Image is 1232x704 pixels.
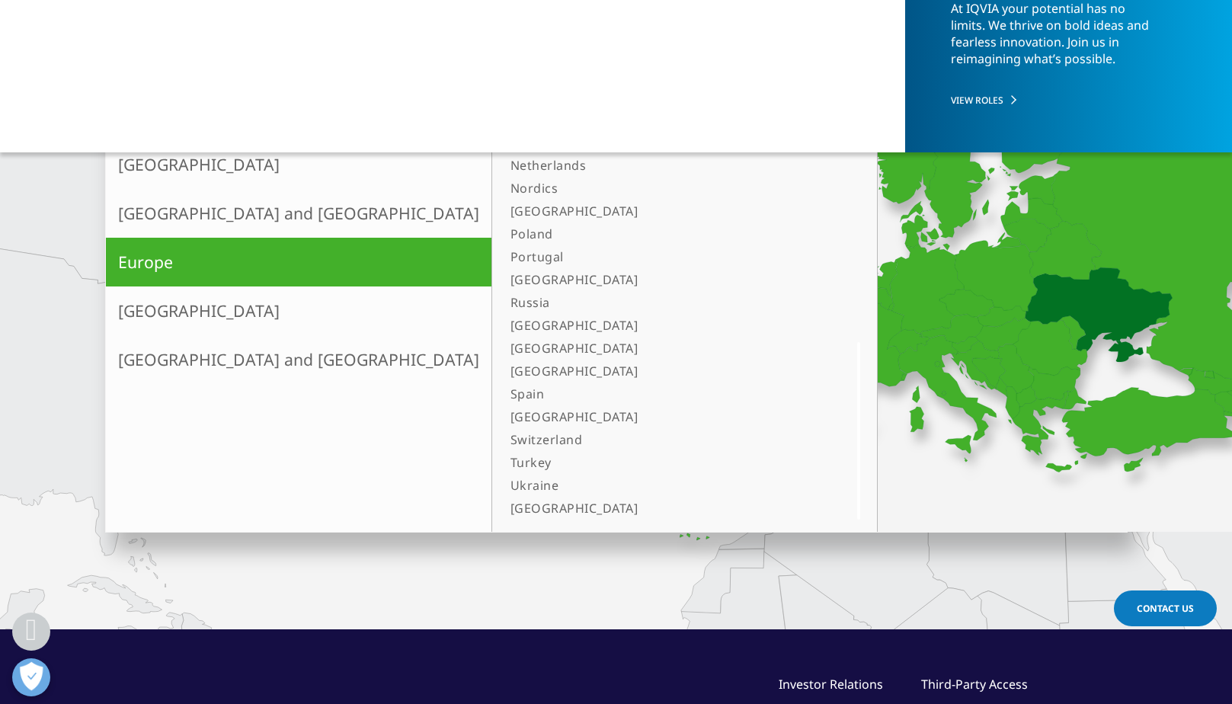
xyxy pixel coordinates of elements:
a: Third-Party Access [921,676,1028,693]
span: Contact Us [1137,602,1194,615]
a: VIEW ROLES [951,94,1180,107]
a: [GEOGRAPHIC_DATA] [504,200,827,222]
a: [GEOGRAPHIC_DATA] [504,360,827,382]
a: [GEOGRAPHIC_DATA] [504,337,827,360]
a: Portugal [504,245,827,268]
a: Netherlands [504,154,827,177]
a: Switzerland [504,428,827,451]
a: Poland [504,222,827,245]
a: Investor Relations [779,676,883,693]
a: Ukraine [504,474,827,497]
a: [GEOGRAPHIC_DATA] [106,286,491,335]
a: Spain [504,382,827,405]
a: Europe [106,238,491,286]
a: Russia [504,291,827,314]
a: [GEOGRAPHIC_DATA] [504,497,827,520]
a: [GEOGRAPHIC_DATA] and [GEOGRAPHIC_DATA] [106,189,491,238]
a: [GEOGRAPHIC_DATA] [504,268,827,291]
a: [GEOGRAPHIC_DATA] [504,405,827,428]
a: Turkey [504,451,827,474]
a: [GEOGRAPHIC_DATA] [504,314,827,337]
a: Nordics [504,177,827,200]
button: Open Preferences [12,658,50,696]
a: [GEOGRAPHIC_DATA] [106,140,491,189]
a: [GEOGRAPHIC_DATA] and [GEOGRAPHIC_DATA] [106,335,491,384]
a: Contact Us [1114,590,1217,626]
